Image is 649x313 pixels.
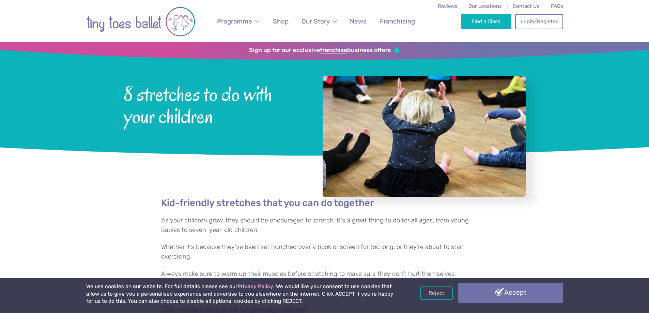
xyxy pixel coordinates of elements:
[249,47,400,54] a: Sign up for our exclusivefranchisebusiness offers
[161,242,488,261] p: Whether it’s because they’ve been sat hunched over a book or screen for too long, or they're abou...
[420,286,453,299] a: Reject
[320,47,347,54] strong: franchise
[380,17,415,25] span: Franchising
[214,13,262,29] a: Programme
[86,4,195,39] img: tiny toes ballet
[124,81,305,128] span: 8 stretches to do with your children
[237,283,273,289] a: Privacy Policy
[515,14,563,29] a: Login/Register
[513,3,540,9] a: Contact Us
[302,17,330,25] span: Our Story
[298,13,340,29] a: Our Story
[161,270,456,278] span: Always make sure to warm up their muscles before stretching to make sure they don't hurt themselves.
[376,13,418,29] a: Franchising
[217,17,252,25] span: Programme
[461,14,511,29] a: Find a Class
[161,216,488,235] p: As your children grow, they should be encouraged to stretch. It's a great thing to do for all age...
[458,283,563,302] a: Accept
[161,197,488,209] h2: Kid-friendly stretches that you can do together
[468,3,502,9] a: Our Locations
[269,13,292,29] a: Shop
[551,3,563,9] a: FAQs
[347,13,370,29] a: News
[438,3,458,9] a: Reviews
[273,17,289,25] span: Shop
[350,17,367,25] span: News
[86,283,396,305] p: We use cookies on our website. For full details please see our . We would like your consent to us...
